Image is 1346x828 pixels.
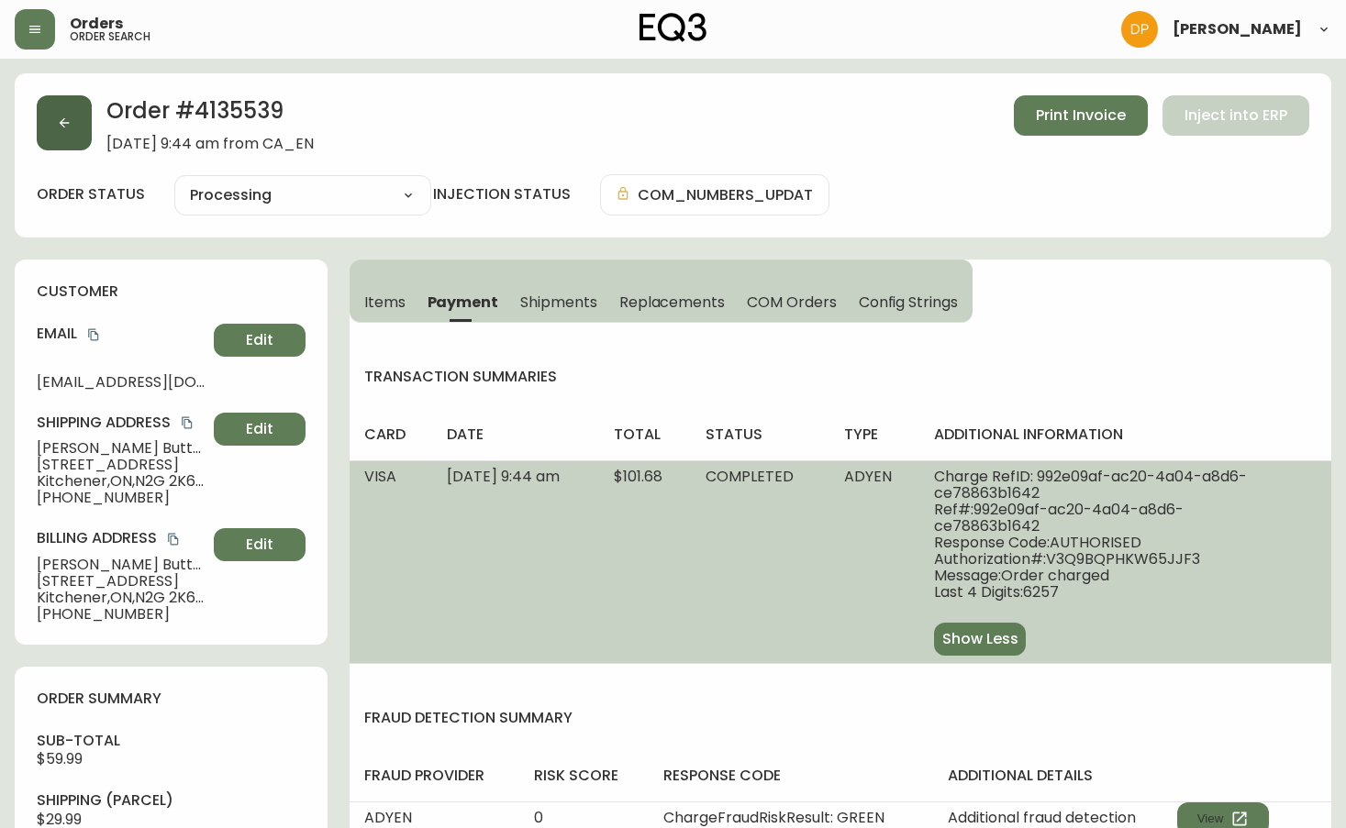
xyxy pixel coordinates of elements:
h2: Order # 4135539 [106,95,314,136]
img: logo [640,13,707,42]
span: Items [364,293,406,312]
h4: sub-total [37,731,306,751]
span: Kitchener , ON , N2G 2K6 , CA [37,590,206,606]
span: Kitchener , ON , N2G 2K6 , CA [37,473,206,490]
span: Last 4 Digits: 6257 [934,584,1255,601]
span: Edit [246,330,273,350]
button: copy [84,326,103,344]
span: [EMAIL_ADDRESS][DOMAIN_NAME] [37,374,206,391]
span: Charge RefID: 992e09af-ac20-4a04-a8d6-ce78863b1642 [934,469,1255,502]
h4: Email [37,324,206,344]
button: Edit [214,413,306,446]
h4: transaction summaries [350,367,1331,387]
span: $101.68 [614,466,662,487]
span: [PERSON_NAME] Buttery [37,557,206,573]
h4: response code [663,766,918,786]
button: copy [178,414,196,432]
span: VISA [364,466,396,487]
h4: order summary [37,689,306,709]
h4: Shipping Address [37,413,206,433]
span: Shipments [520,293,597,312]
span: Payment [428,293,499,312]
label: order status [37,184,145,204]
h4: Billing Address [37,528,206,548]
h4: total [614,425,676,445]
span: COMPLETED [706,466,794,487]
span: [PHONE_NUMBER] [37,606,206,623]
h4: card [364,425,417,445]
span: ADYEN [364,807,412,828]
span: [PERSON_NAME] [1173,22,1302,37]
h4: additional information [934,425,1317,445]
h4: Shipping ( Parcel ) [37,790,306,811]
button: Print Invoice [1014,95,1148,136]
h4: customer [37,282,306,302]
span: Edit [246,419,273,439]
span: [STREET_ADDRESS] [37,457,206,473]
button: Show Less [934,623,1026,656]
h4: date [447,425,584,445]
span: Config Strings [859,293,958,312]
span: Edit [246,535,273,555]
h4: fraud detection summary [350,708,1331,728]
span: Response Code: AUTHORISED [934,535,1255,551]
span: [PERSON_NAME] Buttery [37,440,206,457]
button: copy [164,530,183,548]
span: Print Invoice [1036,105,1126,126]
span: Replacements [619,293,725,312]
h4: type [844,425,906,445]
span: 0 [534,807,543,828]
span: [DATE] 9:44 am [447,466,560,487]
span: $59.99 [37,748,83,769]
span: Show Less [942,629,1018,649]
h4: additional details [948,766,1317,786]
button: Edit [214,324,306,357]
span: Orders [70,17,123,31]
span: Authorization#: V3Q9BQPHKW65JJF3 [934,551,1255,568]
h4: status [706,425,814,445]
span: ChargeFraudRiskResult: GREEN [663,807,884,828]
span: COM Orders [747,293,837,312]
span: [STREET_ADDRESS] [37,573,206,590]
h4: risk score [534,766,634,786]
img: b0154ba12ae69382d64d2f3159806b19 [1121,11,1158,48]
span: Ref#: 992e09af-ac20-4a04-a8d6-ce78863b1642 [934,502,1255,535]
h5: order search [70,31,150,42]
span: Message: Order charged [934,568,1255,584]
span: [PHONE_NUMBER] [37,490,206,506]
span: ADYEN [844,466,892,487]
h4: fraud provider [364,766,505,786]
h4: injection status [433,184,571,204]
span: [DATE] 9:44 am from CA_EN [106,136,314,152]
button: Edit [214,528,306,561]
